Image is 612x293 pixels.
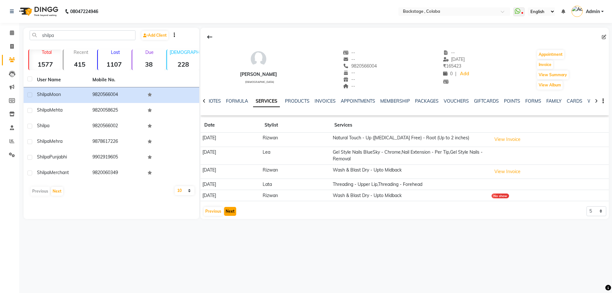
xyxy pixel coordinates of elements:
a: INVOICES [315,98,336,104]
td: Lata [261,179,331,190]
span: Mehta [49,107,62,113]
p: Due [134,49,165,55]
span: Admin [586,8,600,15]
a: Add [459,70,470,78]
div: No show [492,194,509,198]
button: Next [51,187,63,196]
img: Admin [572,6,583,17]
span: Mehra [49,138,62,144]
p: [DEMOGRAPHIC_DATA] [170,49,200,55]
a: NOTES [207,98,221,104]
span: -- [343,77,355,82]
button: View Invoice [492,167,523,177]
div: Back to Client [203,31,216,43]
th: User Name [33,73,89,87]
td: Wash & Blast Dry - Upto Midback [331,190,489,201]
span: [DEMOGRAPHIC_DATA] [245,80,274,84]
td: Rizwan [261,133,331,147]
a: GIFTCARDS [474,98,499,104]
a: PRODUCTS [285,98,310,104]
button: Next [224,207,236,216]
td: 9820566002 [89,119,144,134]
th: Stylist [261,118,331,133]
span: 0 [443,71,453,77]
td: Lea [261,147,331,165]
span: Shilpa [37,92,49,97]
span: 165423 [443,63,461,69]
img: avatar [249,49,268,69]
td: [DATE] [200,147,261,165]
span: -- [343,70,355,76]
button: Previous [204,207,223,216]
td: [DATE] [200,190,261,201]
strong: 1107 [98,60,130,68]
td: [DATE] [200,179,261,190]
b: 08047224946 [70,3,98,20]
span: Punjabhi [49,154,67,160]
td: Rizwan [261,190,331,201]
span: | [455,70,456,77]
span: ₹ [443,63,446,69]
span: Merchant [49,170,69,175]
strong: 228 [167,60,200,68]
td: 9820566004 [89,87,144,103]
button: Invoice [537,60,553,69]
a: POINTS [504,98,520,104]
td: [DATE] [200,165,261,179]
span: Moon [49,92,61,97]
td: Wash & Blast Dry - Upto Midback [331,165,489,179]
p: Recent [66,49,96,55]
td: 9878617226 [89,134,144,150]
button: Appointment [537,50,564,59]
span: Shilpa [37,154,49,160]
a: WALLET [587,98,606,104]
a: SERVICES [253,96,280,107]
span: -- [443,50,455,55]
a: CARDS [567,98,582,104]
span: Shilpa [37,123,49,128]
a: VOUCHERS [444,98,469,104]
button: View Summary [537,70,569,79]
span: [DATE] [443,56,465,62]
td: Threading - Upper Lip,Threading - Forehead [331,179,489,190]
strong: 38 [132,60,165,68]
a: APPOINTMENTS [341,98,375,104]
span: -- [343,50,355,55]
strong: 415 [63,60,96,68]
td: Natural Touch - Up ([MEDICAL_DATA] Free) - Root (Up to 2 inches) [331,133,489,147]
th: Date [200,118,261,133]
td: 9902919605 [89,150,144,165]
a: PACKAGES [415,98,439,104]
span: Shilpa [37,170,49,175]
button: View Invoice [492,135,523,144]
td: 9820060349 [89,165,144,181]
th: Services [331,118,489,133]
th: Mobile No. [89,73,144,87]
img: logo [16,3,60,20]
a: MEMBERSHIP [380,98,410,104]
span: Shilpa [37,107,49,113]
input: Search by Name/Mobile/Email/Code [30,30,135,40]
span: -- [343,56,355,62]
p: Lost [100,49,130,55]
a: FORMS [525,98,541,104]
a: FAMILY [546,98,562,104]
a: FORMULA [226,98,248,104]
a: Add Client [142,31,168,40]
span: -- [343,83,355,89]
span: 9820566004 [343,63,377,69]
div: [PERSON_NAME] [240,71,277,78]
td: 9820058625 [89,103,144,119]
span: Shilpa [37,138,49,144]
td: Gel Style Nails BlueSky - Chrome,Nail Extension - Per Tip,Gel Style Nails - Removal [331,147,489,165]
td: [DATE] [200,133,261,147]
p: Total [32,49,62,55]
button: View Album [537,81,563,90]
strong: 1577 [29,60,62,68]
td: Rizwan [261,165,331,179]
